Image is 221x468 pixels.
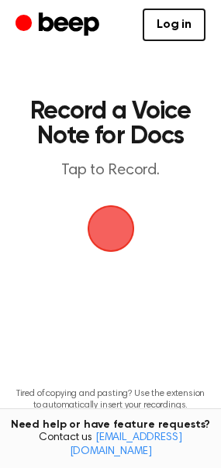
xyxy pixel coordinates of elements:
img: Beep Logo [88,205,134,252]
a: Log in [143,9,205,41]
p: Tired of copying and pasting? Use the extension to automatically insert your recordings. [12,388,209,411]
span: Contact us [9,432,212,459]
p: Tap to Record. [28,161,193,181]
a: Beep [16,10,103,40]
h1: Record a Voice Note for Docs [28,99,193,149]
a: [EMAIL_ADDRESS][DOMAIN_NAME] [70,432,182,457]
